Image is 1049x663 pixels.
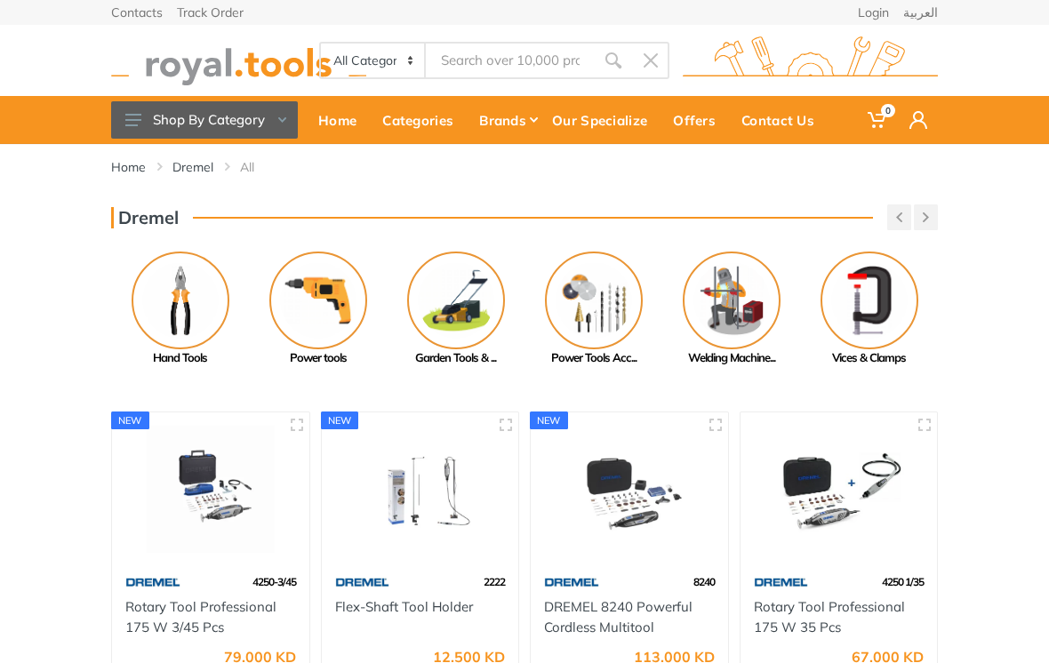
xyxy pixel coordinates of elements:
nav: breadcrumb [111,158,938,176]
a: 0 [857,96,899,144]
a: Home [111,158,146,176]
img: Royal - Garden Tools & Accessories [407,252,505,349]
a: Login [858,6,889,19]
span: 8240 [693,575,715,588]
div: Power tools [249,349,387,367]
img: Royal Tools - DREMEL 8240 Powerful Cordless Multitool [544,426,715,554]
img: Royal - Welding Machine & Tools [683,252,781,349]
img: Royal Tools - Flex-Shaft Tool Holder [335,426,506,554]
div: Categories [374,101,471,139]
img: royal.tools Logo [111,36,366,85]
div: Brands [471,101,544,139]
div: Vices & Clamps [800,349,938,367]
a: Dremel [172,158,213,176]
a: Categories [374,96,471,144]
img: Royal - Power tools [269,252,367,349]
div: Power Tools Acc... [524,349,662,367]
button: Shop By Category [111,101,298,139]
a: Contact Us [733,96,832,144]
a: Welding Machine... [662,252,800,367]
a: Power Tools Acc... [524,252,662,367]
img: Royal - Power Tools Accessories [545,252,643,349]
img: 67.webp [335,566,390,597]
a: العربية [903,6,938,19]
a: Garden Tools & ... [387,252,524,367]
span: 0 [881,104,895,117]
select: Category [321,44,426,77]
span: 4250 1/35 [882,575,924,588]
img: Royal - Hand Tools [132,252,229,349]
a: Flex-Shaft Tool Holder [335,598,473,615]
a: Hand Tools [111,252,249,367]
input: Site search [426,42,595,79]
a: Our Specialize [544,96,665,144]
a: Rotary Tool Professional 175 W 3/45 Pcs [125,598,276,635]
img: Royal Tools - Rotary Tool Professional 175 W 35 Pcs [754,426,925,554]
div: Contact Us [733,101,832,139]
a: Offers [665,96,733,144]
a: Rotary Tool Professional 175 W 35 Pcs [754,598,905,635]
span: 4250-3/45 [252,575,296,588]
img: royal.tools Logo [683,36,938,85]
a: DREMEL 8240 Powerful Cordless Multitool [544,598,693,635]
div: Home [310,101,374,139]
a: Vices & Clamps [800,252,938,367]
a: Power tools [249,252,387,367]
img: 67.webp [754,566,809,597]
div: new [321,411,359,429]
span: 2222 [484,575,505,588]
img: Royal Tools - Rotary Tool Professional 175 W 3/45 Pcs [125,426,296,554]
div: Garden Tools & ... [387,349,524,367]
img: 67.webp [544,566,599,597]
div: Our Specialize [544,101,665,139]
img: 67.webp [125,566,180,597]
img: Royal - Vices & Clamps [821,252,918,349]
li: All [240,158,281,176]
div: Hand Tools [111,349,249,367]
div: Offers [665,101,733,139]
div: new [111,411,149,429]
div: Welding Machine... [662,349,800,367]
div: new [530,411,568,429]
a: Home [310,96,374,144]
a: Contacts [111,6,163,19]
h3: Dremel [111,207,179,228]
a: Track Order [177,6,244,19]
